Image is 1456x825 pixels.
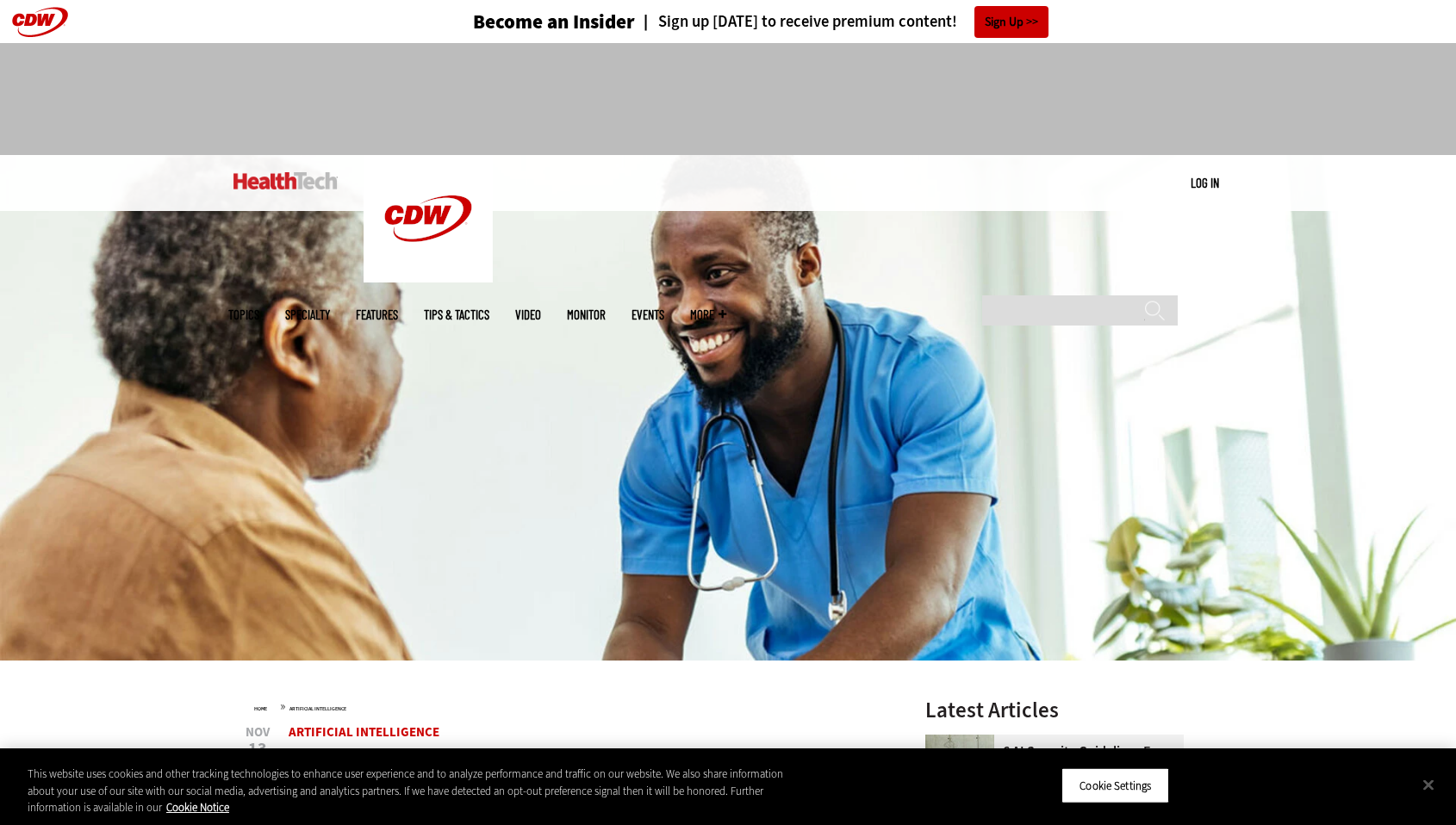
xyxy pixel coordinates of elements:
[414,60,1042,138] iframe: advertisement
[289,705,346,712] a: Artificial Intelligence
[364,155,493,282] img: Home
[567,308,606,321] a: MonITor
[925,745,1173,772] a: 6 AI Security Guidelines for Healthcare Organizations
[228,308,259,321] span: Topics
[364,269,493,287] a: CDW
[424,308,489,321] a: Tips & Tactics
[925,735,994,803] img: Doctors meeting in the office
[246,741,270,758] span: 13
[473,12,635,32] h3: Become an Insider
[289,723,439,741] a: Artificial Intelligence
[632,308,664,321] a: Events
[1061,767,1169,803] button: Cookie Settings
[515,308,541,321] a: Video
[1191,175,1219,190] a: Log in
[246,726,270,739] span: Nov
[635,14,957,30] a: Sign up [DATE] to receive premium content!
[925,699,1184,721] h3: Latest Articles
[925,735,1003,748] a: Doctors meeting in the office
[285,308,330,321] span: Specialty
[28,766,801,816] div: This website uses cookies and other tracking technologies to enhance user experience and to analy...
[254,699,880,713] div: »
[690,308,726,321] span: More
[166,800,229,815] a: More information about your privacy
[1409,766,1447,803] button: Close
[233,172,338,189] img: Home
[408,12,635,32] a: Become an Insider
[356,308,398,321] a: Features
[254,705,267,712] a: Home
[974,6,1048,38] a: Sign Up
[1191,174,1219,192] div: User menu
